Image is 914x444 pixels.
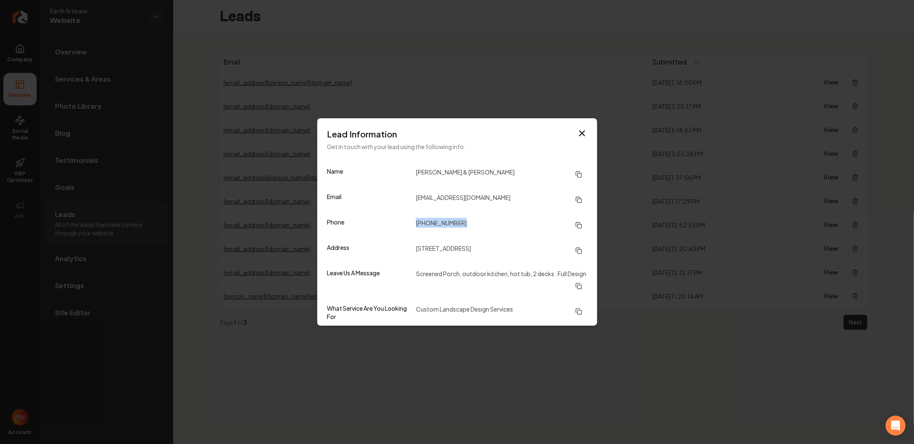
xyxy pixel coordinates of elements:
[327,243,409,258] dt: Address
[416,218,587,233] dd: [PHONE_NUMBER]
[327,304,409,321] dt: What Service Are You Looking For
[416,167,587,182] dd: [PERSON_NAME] & [PERSON_NAME]
[327,269,409,294] dt: Leave Us A Message
[416,304,587,321] dd: Custom Landscape Design Services
[327,192,409,207] dt: Email
[416,192,587,207] dd: [EMAIL_ADDRESS][DOMAIN_NAME]
[327,128,587,140] h3: Lead Information
[416,269,587,294] dd: Screened Porch, outdoor kitchen, hot tub, 2 decks . Full Design
[416,243,587,258] dd: [STREET_ADDRESS]
[327,167,409,182] dt: Name
[327,142,587,152] p: Get in touch with your lead using the following info.
[327,218,409,233] dt: Phone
